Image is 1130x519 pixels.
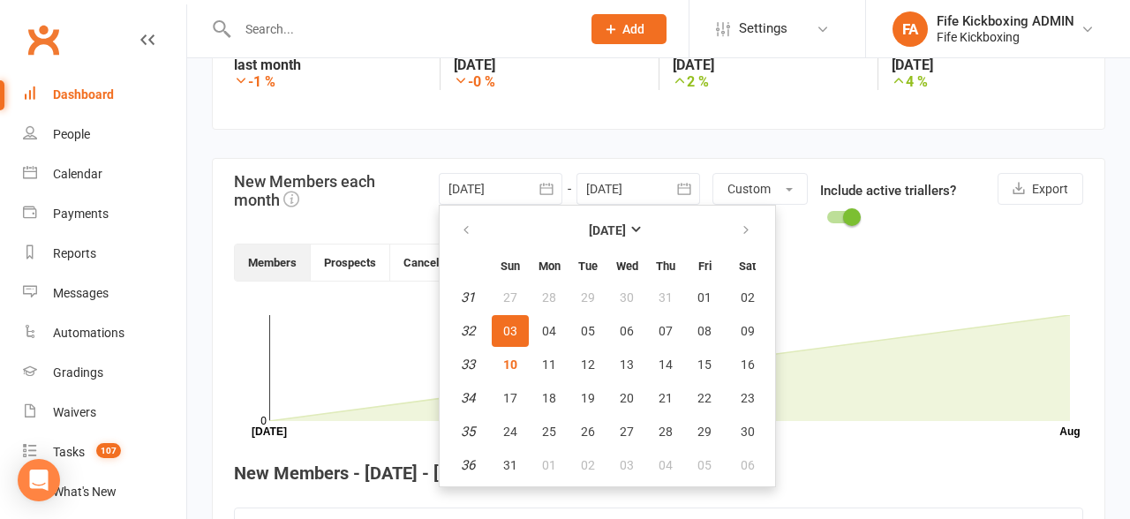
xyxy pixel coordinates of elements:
div: Automations [53,326,124,340]
div: Reports [53,246,96,260]
a: Automations [23,313,186,353]
button: 30 [608,282,645,313]
button: 18 [531,382,568,414]
button: 21 [647,382,684,414]
strong: [DATE] [673,56,864,73]
div: Payments [53,207,109,221]
span: 21 [659,391,673,405]
small: Monday [539,259,561,273]
small: Tuesday [578,259,598,273]
span: 25 [542,425,556,439]
div: Open Intercom Messenger [18,459,60,501]
button: 15 [686,349,723,380]
span: 07 [659,324,673,338]
button: 27 [608,416,645,448]
div: Fife Kickboxing [937,29,1074,45]
button: 30 [725,416,770,448]
button: 23 [725,382,770,414]
button: 04 [531,315,568,347]
span: 16 [741,357,755,372]
h4: New Members - [DATE] - [DATE] [234,463,1083,483]
small: Thursday [656,259,675,273]
button: 01 [686,282,723,313]
span: 28 [542,290,556,305]
a: Waivers [23,393,186,432]
span: 05 [581,324,595,338]
span: 19 [581,391,595,405]
button: 05 [686,449,723,481]
button: 02 [569,449,606,481]
button: 26 [569,416,606,448]
button: 05 [569,315,606,347]
span: 02 [741,290,755,305]
div: FA [893,11,928,47]
div: Tasks [53,445,85,459]
strong: last month [234,56,426,73]
span: 107 [96,443,121,458]
div: Messages [53,286,109,300]
span: 13 [620,357,634,372]
button: 16 [725,349,770,380]
small: Friday [698,259,712,273]
div: Gradings [53,365,103,380]
button: 28 [647,416,684,448]
span: 29 [697,425,712,439]
span: 06 [741,458,755,472]
span: 03 [503,324,517,338]
strong: [DATE] [589,223,626,237]
span: 27 [503,290,517,305]
button: 17 [492,382,529,414]
span: Add [622,22,644,36]
span: 06 [620,324,634,338]
button: 25 [531,416,568,448]
button: 29 [569,282,606,313]
button: 13 [608,349,645,380]
h3: New Members each month [234,173,439,209]
a: What's New [23,472,186,512]
button: 19 [569,382,606,414]
a: Calendar [23,154,186,194]
span: 15 [697,357,712,372]
button: 06 [725,449,770,481]
button: Add [591,14,667,44]
button: Custom [712,173,808,205]
button: Export [998,173,1083,205]
span: 29 [581,290,595,305]
a: Tasks 107 [23,432,186,472]
span: 11 [542,357,556,372]
small: Wednesday [616,259,638,273]
span: Settings [739,9,787,49]
em: 33 [461,357,475,372]
div: Calendar [53,167,102,181]
button: 11 [531,349,568,380]
em: 35 [461,424,475,440]
span: 04 [659,458,673,472]
em: 32 [461,323,475,339]
button: 22 [686,382,723,414]
span: 20 [620,391,634,405]
label: Include active triallers? [820,180,956,201]
em: 36 [461,457,475,473]
button: Members [235,244,311,281]
span: 26 [581,425,595,439]
span: Custom [727,182,771,196]
button: 27 [492,282,529,313]
button: 03 [492,315,529,347]
div: Waivers [53,405,96,419]
a: Dashboard [23,75,186,115]
span: 08 [697,324,712,338]
strong: -0 % [454,73,645,90]
button: 12 [569,349,606,380]
span: 23 [741,391,755,405]
span: 09 [741,324,755,338]
div: Dashboard [53,87,114,102]
span: 30 [741,425,755,439]
em: 31 [461,290,475,305]
span: 14 [659,357,673,372]
small: Saturday [739,259,756,273]
button: 10 [492,349,529,380]
button: 04 [647,449,684,481]
span: 10 [503,357,517,372]
button: 08 [686,315,723,347]
a: People [23,115,186,154]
